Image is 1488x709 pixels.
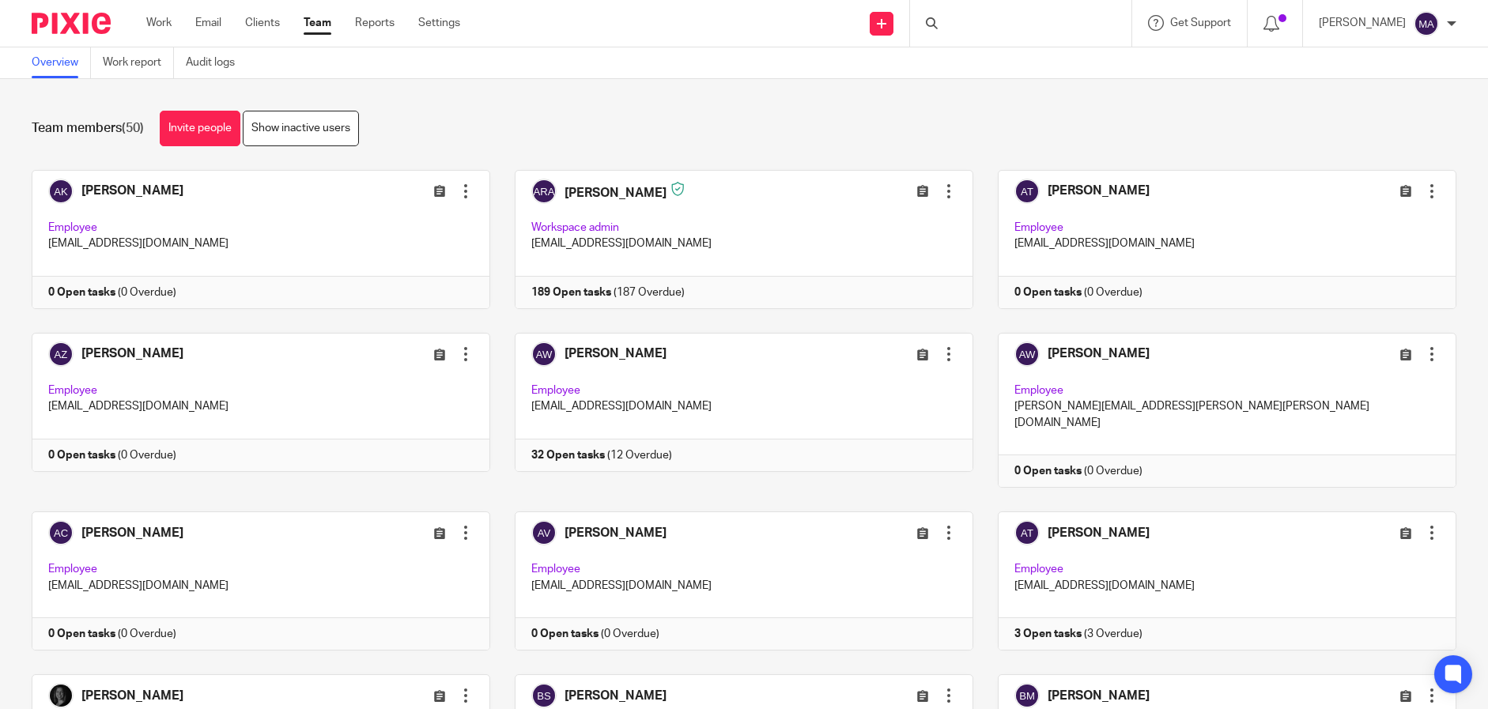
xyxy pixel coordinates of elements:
[186,47,247,78] a: Audit logs
[146,15,172,31] a: Work
[195,15,221,31] a: Email
[103,47,174,78] a: Work report
[304,15,331,31] a: Team
[32,120,144,137] h1: Team members
[160,111,240,146] a: Invite people
[32,13,111,34] img: Pixie
[1414,11,1439,36] img: svg%3E
[355,15,395,31] a: Reports
[1319,15,1406,31] p: [PERSON_NAME]
[245,15,280,31] a: Clients
[32,47,91,78] a: Overview
[122,122,144,134] span: (50)
[243,111,359,146] a: Show inactive users
[1170,17,1231,28] span: Get Support
[418,15,460,31] a: Settings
